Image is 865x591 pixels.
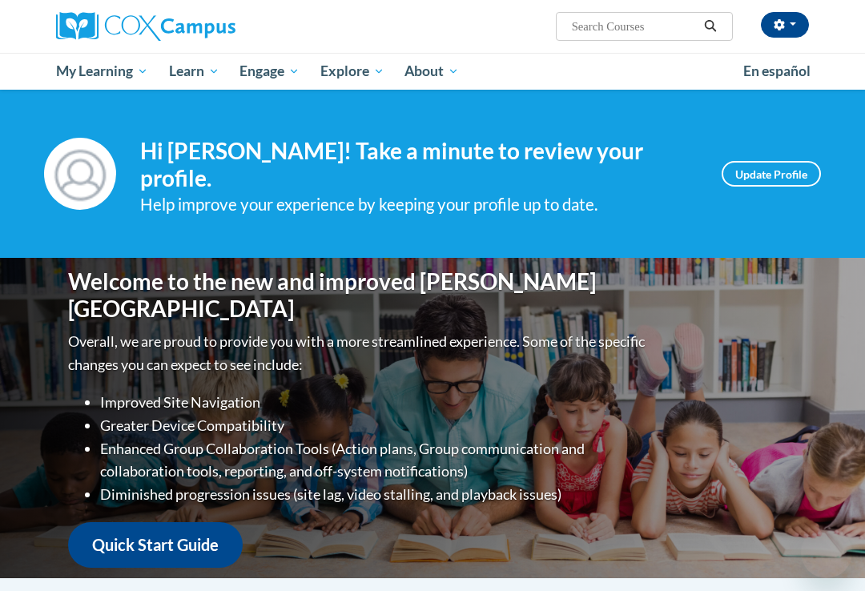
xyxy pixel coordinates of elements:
[44,53,821,90] div: Main menu
[743,62,811,79] span: En español
[100,483,649,506] li: Diminished progression issues (site lag, video stalling, and playback issues)
[68,268,649,322] h1: Welcome to the new and improved [PERSON_NAME][GEOGRAPHIC_DATA]
[140,138,698,191] h4: Hi [PERSON_NAME]! Take a minute to review your profile.
[801,527,852,578] iframe: Button to launch messaging window
[100,414,649,437] li: Greater Device Compatibility
[46,53,159,90] a: My Learning
[404,62,459,81] span: About
[159,53,230,90] a: Learn
[56,62,148,81] span: My Learning
[395,53,470,90] a: About
[140,191,698,218] div: Help improve your experience by keeping your profile up to date.
[100,437,649,484] li: Enhanced Group Collaboration Tools (Action plans, Group communication and collaboration tools, re...
[239,62,300,81] span: Engage
[56,12,235,41] img: Cox Campus
[68,522,243,568] a: Quick Start Guide
[320,62,384,81] span: Explore
[100,391,649,414] li: Improved Site Navigation
[570,17,698,36] input: Search Courses
[169,62,219,81] span: Learn
[761,12,809,38] button: Account Settings
[44,138,116,210] img: Profile Image
[68,330,649,376] p: Overall, we are proud to provide you with a more streamlined experience. Some of the specific cha...
[733,54,821,88] a: En español
[722,161,821,187] a: Update Profile
[229,53,310,90] a: Engage
[56,12,291,41] a: Cox Campus
[310,53,395,90] a: Explore
[698,17,722,36] button: Search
